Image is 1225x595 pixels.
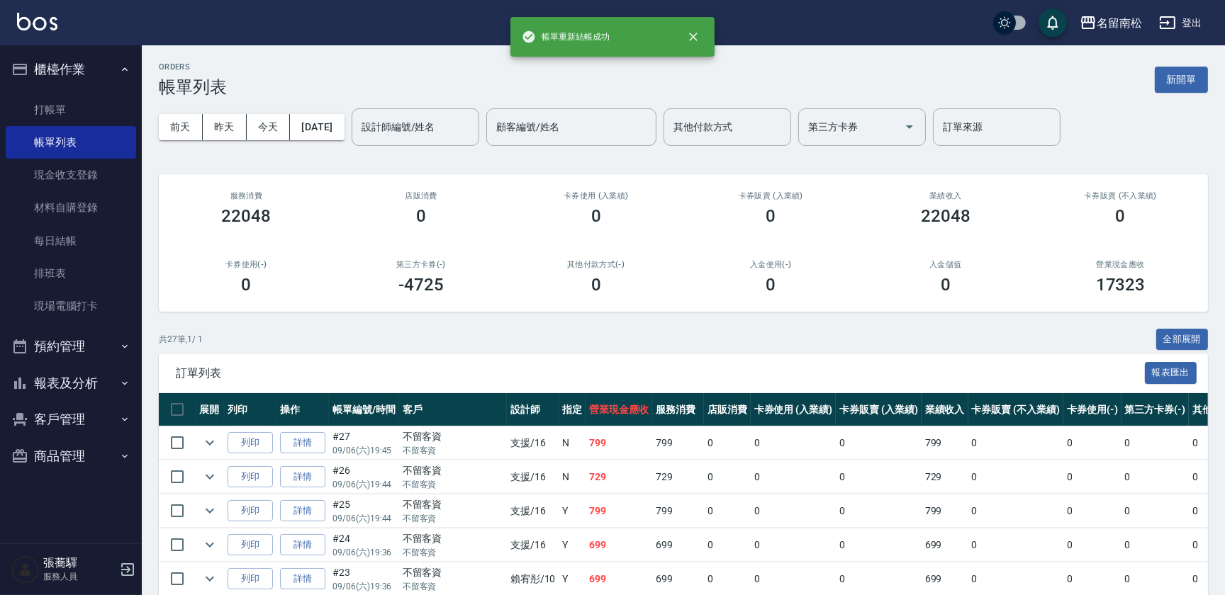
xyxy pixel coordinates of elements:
[507,426,559,460] td: 支援 /16
[1063,460,1121,494] td: 0
[403,463,503,478] div: 不留客資
[700,191,841,200] h2: 卡券販賣 (入業績)
[559,426,586,460] td: N
[751,426,837,460] td: 0
[228,432,273,454] button: 列印
[403,580,503,593] p: 不留客資
[1145,365,1197,379] a: 報表匯出
[652,460,704,494] td: 729
[199,568,220,589] button: expand row
[586,426,652,460] td: 799
[941,275,951,295] h3: 0
[6,328,136,365] button: 預約管理
[199,432,220,453] button: expand row
[704,528,751,562] td: 0
[228,568,273,590] button: 列印
[586,393,652,426] th: 營業現金應收
[836,494,922,528] td: 0
[751,393,837,426] th: 卡券使用 (入業績)
[403,565,503,580] div: 不留客資
[1121,393,1190,426] th: 第三方卡券(-)
[751,528,837,562] td: 0
[6,191,136,224] a: 材料自購登錄
[876,260,1017,269] h2: 入金儲值
[1121,494,1190,528] td: 0
[704,426,751,460] td: 0
[751,494,837,528] td: 0
[6,257,136,290] a: 排班表
[522,30,610,44] span: 帳單重新結帳成功
[1155,72,1208,86] a: 新開單
[228,466,273,488] button: 列印
[329,460,399,494] td: #26
[11,555,40,584] img: Person
[403,512,503,525] p: 不留客資
[403,444,503,457] p: 不留客資
[280,432,325,454] a: 詳情
[1121,426,1190,460] td: 0
[329,494,399,528] td: #25
[586,528,652,562] td: 699
[652,393,704,426] th: 服務消費
[525,191,666,200] h2: 卡券使用 (入業績)
[351,260,492,269] h2: 第三方卡券(-)
[403,546,503,559] p: 不留客資
[968,460,1063,494] td: 0
[43,570,116,583] p: 服務人員
[224,393,276,426] th: 列印
[751,460,837,494] td: 0
[6,51,136,88] button: 櫃檯作業
[507,494,559,528] td: 支援 /16
[836,393,922,426] th: 卡券販賣 (入業績)
[398,275,444,295] h3: -4725
[968,393,1063,426] th: 卡券販賣 (不入業績)
[43,556,116,570] h5: 張蕎驛
[766,206,776,226] h3: 0
[6,126,136,159] a: 帳單列表
[203,114,247,140] button: 昨天
[968,528,1063,562] td: 0
[704,460,751,494] td: 0
[332,512,396,525] p: 09/06 (六) 19:44
[199,500,220,521] button: expand row
[704,494,751,528] td: 0
[399,393,507,426] th: 客戶
[17,13,57,30] img: Logo
[228,534,273,556] button: 列印
[332,444,396,457] p: 09/06 (六) 19:45
[922,426,968,460] td: 799
[1050,260,1191,269] h2: 營業現金應收
[1116,206,1126,226] h3: 0
[922,393,968,426] th: 業績收入
[559,460,586,494] td: N
[1155,67,1208,93] button: 新開單
[6,365,136,402] button: 報表及分析
[652,494,704,528] td: 799
[6,290,136,322] a: 現場電腦打卡
[678,21,709,52] button: close
[1153,10,1208,36] button: 登出
[591,275,601,295] h3: 0
[329,393,399,426] th: 帳單編號/時間
[1074,8,1148,38] button: 名留南松
[416,206,426,226] h3: 0
[559,393,586,426] th: 指定
[836,528,922,562] td: 0
[1039,8,1067,37] button: save
[6,159,136,191] a: 現金收支登錄
[329,528,399,562] td: #24
[1121,528,1190,562] td: 0
[559,494,586,528] td: Y
[6,401,136,438] button: 客戶管理
[351,191,492,200] h2: 店販消費
[968,426,1063,460] td: 0
[196,393,224,426] th: 展開
[704,393,751,426] th: 店販消費
[176,260,317,269] h2: 卡券使用(-)
[922,494,968,528] td: 799
[507,393,559,426] th: 設計師
[332,580,396,593] p: 09/06 (六) 19:36
[525,260,666,269] h2: 其他付款方式(-)
[176,366,1145,380] span: 訂單列表
[1097,14,1142,32] div: 名留南松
